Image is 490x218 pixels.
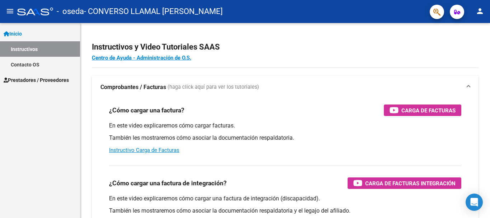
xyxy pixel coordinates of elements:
[84,4,223,19] span: - CONVERSO LLAMAL [PERSON_NAME]
[384,105,461,116] button: Carga de Facturas
[92,76,479,99] mat-expansion-panel-header: Comprobantes / Facturas (haga click aquí para ver los tutoriales)
[109,195,461,203] p: En este video explicaremos cómo cargar una factura de integración (discapacidad).
[168,83,259,91] span: (haga click aquí para ver los tutoriales)
[401,106,456,115] span: Carga de Facturas
[476,7,484,15] mat-icon: person
[466,194,483,211] div: Open Intercom Messenger
[109,207,461,215] p: También les mostraremos cómo asociar la documentación respaldatoria y el legajo del afiliado.
[109,105,184,115] h3: ¿Cómo cargar una factura?
[100,83,166,91] strong: Comprobantes / Facturas
[109,178,227,188] h3: ¿Cómo cargar una factura de integración?
[57,4,84,19] span: - oseda
[4,76,69,84] span: Prestadores / Proveedores
[348,177,461,189] button: Carga de Facturas Integración
[92,40,479,54] h2: Instructivos y Video Tutoriales SAAS
[109,122,461,130] p: En este video explicaremos cómo cargar facturas.
[92,55,191,61] a: Centro de Ayuda - Administración de O.S.
[4,30,22,38] span: Inicio
[109,134,461,142] p: También les mostraremos cómo asociar la documentación respaldatoria.
[6,7,14,15] mat-icon: menu
[109,147,179,153] a: Instructivo Carga de Facturas
[365,179,456,188] span: Carga de Facturas Integración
